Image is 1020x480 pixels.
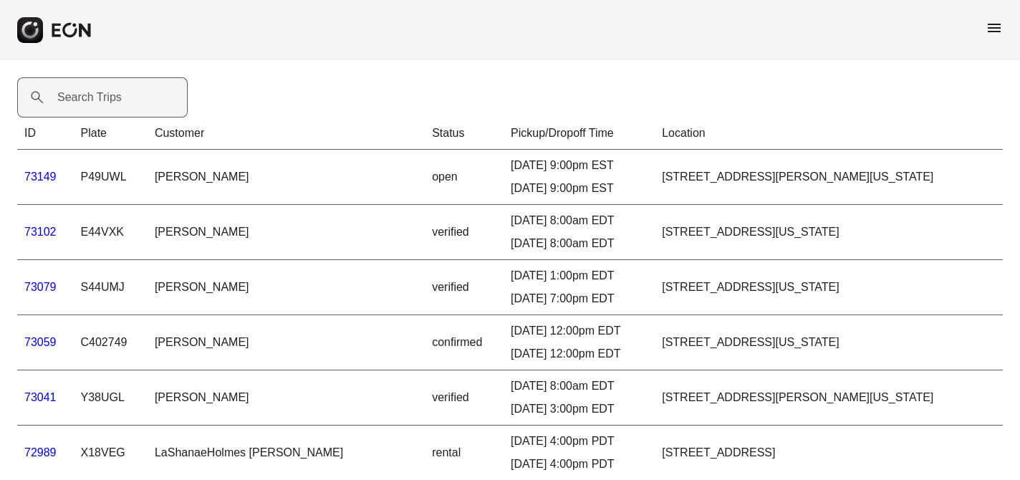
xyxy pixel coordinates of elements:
[74,150,148,205] td: P49UWL
[148,205,425,260] td: [PERSON_NAME]
[504,117,655,150] th: Pickup/Dropoff Time
[655,150,1003,205] td: [STREET_ADDRESS][PERSON_NAME][US_STATE]
[425,315,504,370] td: confirmed
[74,205,148,260] td: E44VXK
[24,446,57,459] a: 72989
[148,370,425,426] td: [PERSON_NAME]
[655,260,1003,315] td: [STREET_ADDRESS][US_STATE]
[24,336,57,348] a: 73059
[425,117,504,150] th: Status
[74,315,148,370] td: C402749
[986,19,1003,37] span: menu
[24,281,57,293] a: 73079
[511,456,648,473] div: [DATE] 4:00pm PDT
[425,370,504,426] td: verified
[511,322,648,340] div: [DATE] 12:00pm EDT
[511,267,648,284] div: [DATE] 1:00pm EDT
[511,345,648,363] div: [DATE] 12:00pm EDT
[148,315,425,370] td: [PERSON_NAME]
[148,117,425,150] th: Customer
[511,433,648,450] div: [DATE] 4:00pm PDT
[511,290,648,307] div: [DATE] 7:00pm EDT
[148,150,425,205] td: [PERSON_NAME]
[74,370,148,426] td: Y38UGL
[511,157,648,174] div: [DATE] 9:00pm EST
[24,226,57,238] a: 73102
[17,117,74,150] th: ID
[425,260,504,315] td: verified
[74,117,148,150] th: Plate
[148,260,425,315] td: [PERSON_NAME]
[655,315,1003,370] td: [STREET_ADDRESS][US_STATE]
[511,378,648,395] div: [DATE] 8:00am EDT
[511,180,648,197] div: [DATE] 9:00pm EST
[24,171,57,183] a: 73149
[74,260,148,315] td: S44UMJ
[655,370,1003,426] td: [STREET_ADDRESS][PERSON_NAME][US_STATE]
[24,391,57,403] a: 73041
[511,235,648,252] div: [DATE] 8:00am EDT
[425,205,504,260] td: verified
[425,150,504,205] td: open
[655,205,1003,260] td: [STREET_ADDRESS][US_STATE]
[511,400,648,418] div: [DATE] 3:00pm EDT
[655,117,1003,150] th: Location
[57,89,122,106] label: Search Trips
[511,212,648,229] div: [DATE] 8:00am EDT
